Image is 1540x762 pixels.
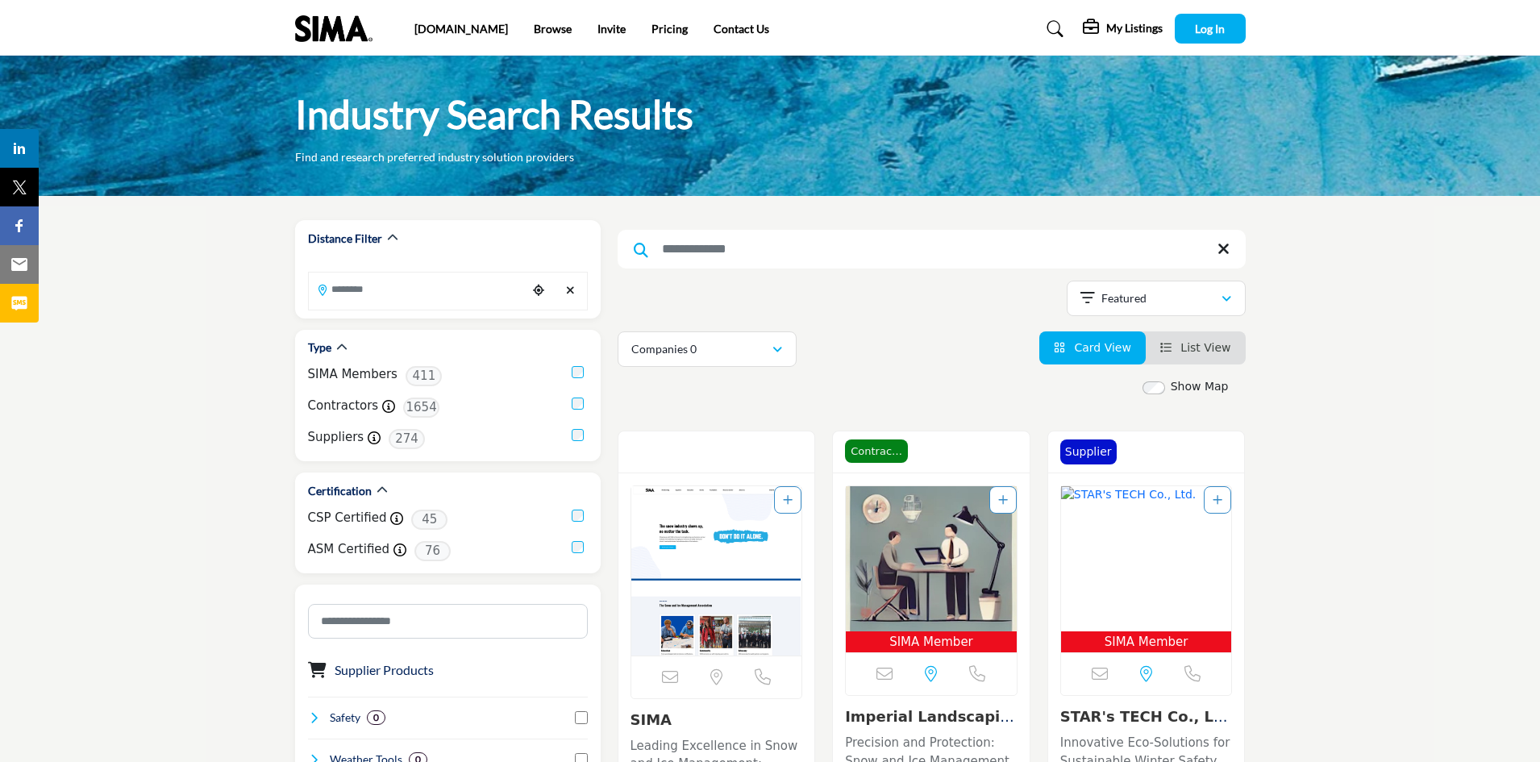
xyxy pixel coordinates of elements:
[295,149,574,165] p: Find and research preferred industry solution providers
[572,366,584,378] input: SIMA Members checkbox
[1146,331,1246,364] li: List View
[308,509,387,527] label: CSP Certified
[631,711,803,729] h3: SIMA
[1064,633,1229,652] span: SIMA Member
[295,15,381,42] img: Site Logo
[575,711,588,724] input: Select Safety checkbox
[1039,331,1146,364] li: Card View
[631,341,697,357] p: Companies 0
[330,710,360,726] h4: Safety: Safety refers to the measures, practices, and protocols implemented to protect individual...
[849,633,1013,652] span: SIMA Member
[1106,21,1163,35] h5: My Listings
[411,510,447,530] span: 45
[572,541,584,553] input: ASM Certified checkbox
[714,22,769,35] a: Contact Us
[414,22,508,35] a: [DOMAIN_NAME]
[308,365,397,384] label: SIMA Members
[367,710,385,725] div: 0 Results For Safety
[534,22,572,35] a: Browse
[414,541,451,561] span: 76
[406,366,442,386] span: 411
[651,22,688,35] a: Pricing
[845,439,908,464] span: Contractor
[403,398,439,418] span: 1654
[295,90,693,139] h1: Industry Search Results
[1160,341,1231,354] a: View List
[1180,341,1230,354] span: List View
[309,273,527,305] input: Search Location
[783,493,793,506] a: Add To List
[846,486,1017,631] img: Imperial Landscaping
[572,510,584,522] input: CSP Certified checkbox
[308,231,382,247] h2: Distance Filter
[1060,708,1233,726] h3: STAR's TECH Co., Ltd.
[845,708,1014,743] a: Imperial Landscaping...
[1101,290,1147,306] p: Featured
[1074,341,1130,354] span: Card View
[597,22,626,35] a: Invite
[308,604,588,639] input: Search Category
[308,428,364,447] label: Suppliers
[1060,708,1228,743] a: STAR's TECH Co., Ltd...
[1031,16,1074,42] a: Search
[846,486,1017,653] a: Open Listing in new tab
[572,429,584,441] input: Suppliers checkbox
[572,398,584,410] input: Contractors checkbox
[308,339,331,356] h2: Type
[335,660,434,680] button: Supplier Products
[373,712,379,723] b: 0
[631,486,802,656] img: SIMA
[1061,486,1232,631] img: STAR's TECH Co., Ltd.
[389,429,425,449] span: 274
[1175,14,1246,44] button: Log In
[618,230,1246,269] input: Search Keyword
[1065,443,1112,460] p: Supplier
[1067,281,1246,316] button: Featured
[845,708,1018,726] h3: Imperial Landscaping
[1171,378,1229,395] label: Show Map
[1083,19,1163,39] div: My Listings
[527,273,551,308] div: Choose your current location
[631,486,802,656] a: Open Listing in new tab
[1061,486,1232,653] a: Open Listing in new tab
[308,483,372,499] h2: Certification
[631,711,672,728] a: SIMA
[308,397,379,415] label: Contractors
[559,273,583,308] div: Clear search location
[998,493,1008,506] a: Add To List
[1195,22,1225,35] span: Log In
[618,331,797,367] button: Companies 0
[1213,493,1222,506] a: Add To List
[308,540,390,559] label: ASM Certified
[1054,341,1131,354] a: View Card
